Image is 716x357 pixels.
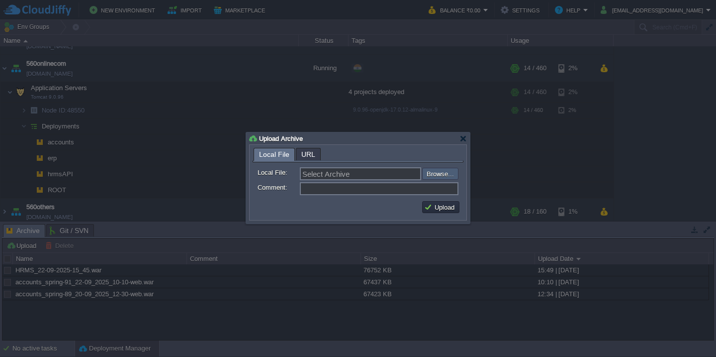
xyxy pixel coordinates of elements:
[424,203,457,212] button: Upload
[258,167,299,178] label: Local File:
[259,135,303,142] span: Upload Archive
[258,182,299,193] label: Comment:
[259,148,289,161] span: Local File
[301,148,315,160] span: URL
